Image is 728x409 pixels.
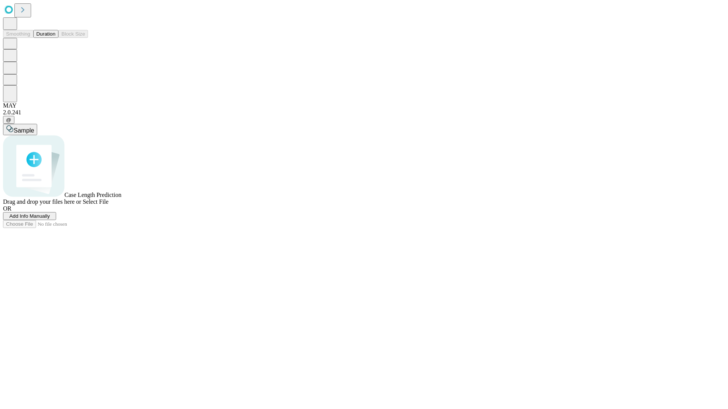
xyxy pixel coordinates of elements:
[3,109,725,116] div: 2.0.241
[3,30,33,38] button: Smoothing
[64,192,121,198] span: Case Length Prediction
[58,30,88,38] button: Block Size
[3,198,81,205] span: Drag and drop your files here or
[33,30,58,38] button: Duration
[83,198,108,205] span: Select File
[3,116,14,124] button: @
[3,205,11,212] span: OR
[14,127,34,134] span: Sample
[3,124,37,135] button: Sample
[6,117,11,123] span: @
[3,102,725,109] div: MAY
[3,212,56,220] button: Add Info Manually
[9,213,50,219] span: Add Info Manually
